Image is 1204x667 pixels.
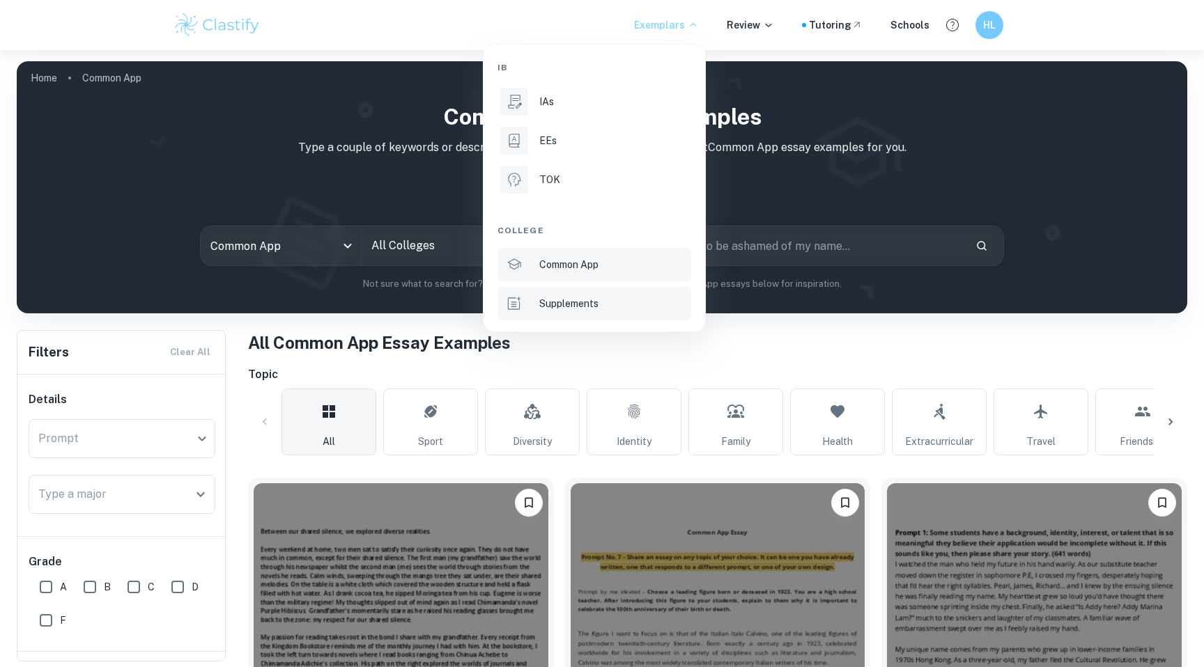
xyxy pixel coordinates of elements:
a: IAs [497,85,691,118]
p: Supplements [539,296,599,311]
a: EEs [497,124,691,157]
a: Common App [497,248,691,281]
p: TOK [539,172,560,187]
p: IAs [539,94,554,109]
p: Common App [539,257,599,272]
p: EEs [539,133,557,148]
a: Supplements [497,287,691,320]
span: College [497,224,544,237]
span: IB [497,61,507,74]
a: TOK [497,163,691,196]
